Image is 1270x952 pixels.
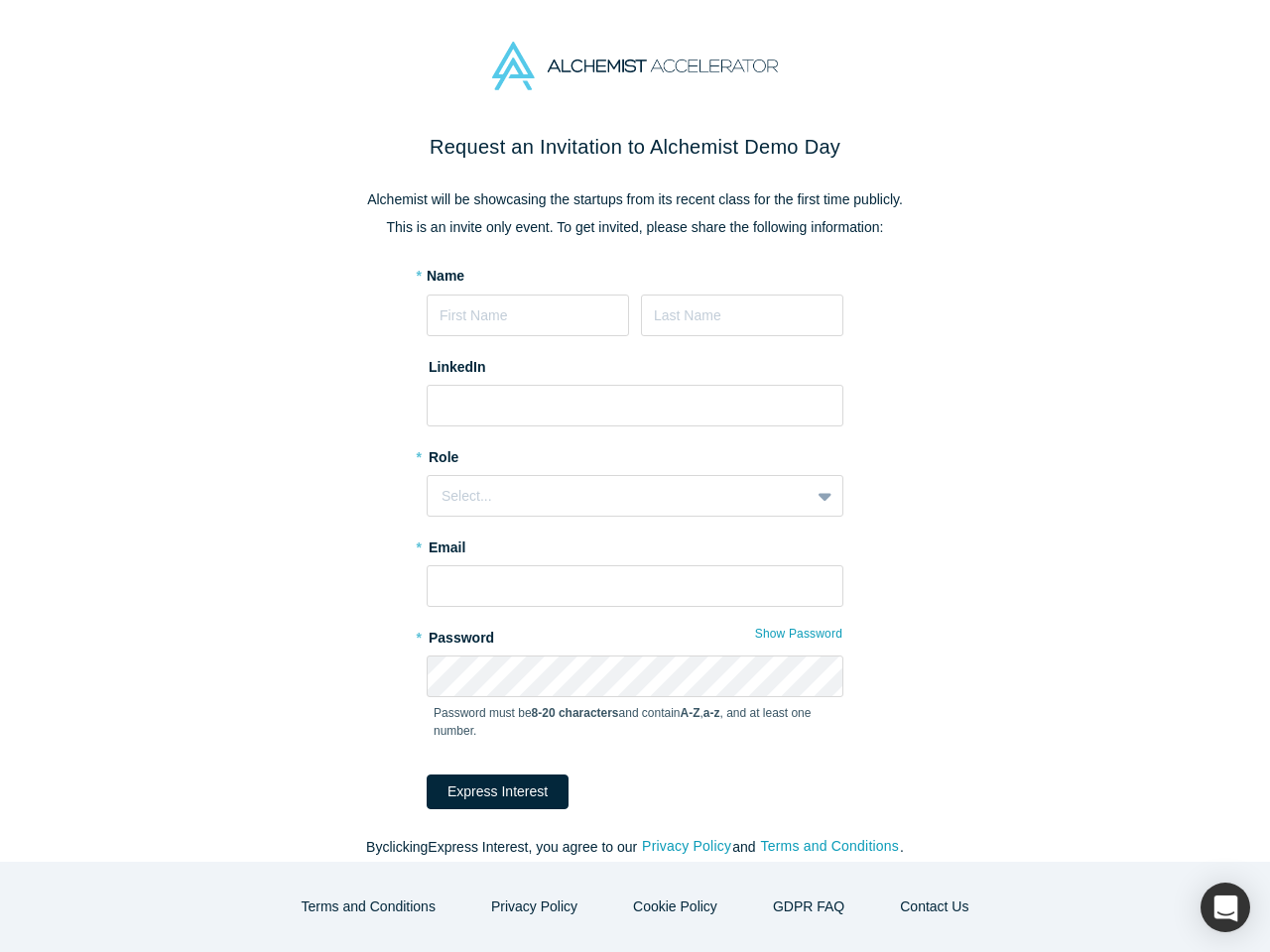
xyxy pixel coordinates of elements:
[641,295,843,336] input: Last Name
[754,621,843,647] button: Show Password
[218,217,1052,238] p: This is an invite only event. To get invited, please share the following information:
[879,890,989,924] button: Contact Us
[681,706,700,720] strong: A-Z
[427,440,843,468] label: Role
[427,774,569,809] button: Express Interest
[427,266,464,287] label: Name
[281,890,456,924] button: Terms and Conditions
[752,890,865,924] a: GDPR FAQ
[492,42,778,90] img: Alchemist Accelerator Logo
[427,295,629,336] input: First Name
[434,704,836,740] p: Password must be and contain , , and at least one number.
[641,835,732,858] button: Privacy Policy
[532,706,619,720] strong: 8-20 characters
[218,132,1052,162] h2: Request an Invitation to Alchemist Demo Day
[759,835,900,858] button: Terms and Conditions
[218,837,1052,858] p: By clicking Express Interest , you agree to our and .
[442,486,796,507] div: Select...
[703,706,720,720] strong: a-z
[427,531,843,558] label: Email
[470,890,598,924] button: Privacy Policy
[612,890,738,924] button: Cookie Policy
[218,189,1052,210] p: Alchemist will be showcasing the startups from its recent class for the first time publicly.
[427,621,843,649] label: Password
[427,350,486,378] label: LinkedIn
